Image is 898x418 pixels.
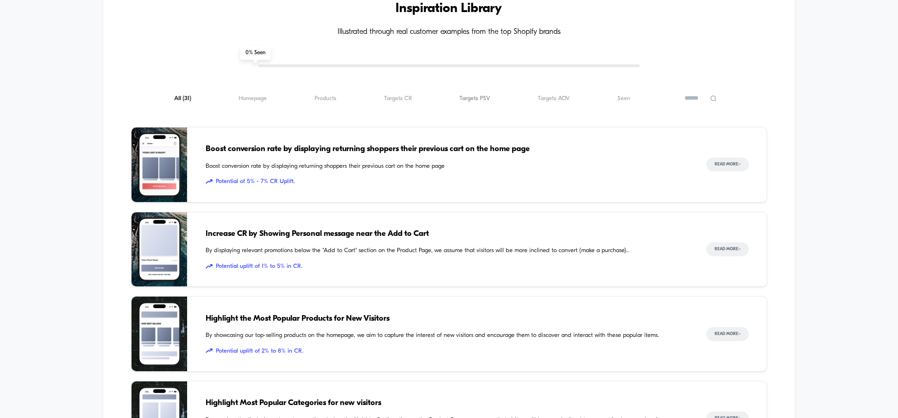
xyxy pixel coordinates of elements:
[384,95,412,102] span: Targets CR
[182,95,191,101] span: ( 31 )
[239,95,267,102] span: Homepage
[706,158,749,171] button: Read More>
[131,1,767,16] h3: Inspiration Library
[314,95,336,102] span: Products
[538,95,570,102] span: Targets AOV
[706,242,749,256] button: Read More>
[132,127,187,202] img: Boost conversion rate by displaying returning shoppers their previous cart on the home page
[206,313,688,325] span: Highlight the Most Popular Products for New Visitors
[240,46,271,60] span: 0 % Seen
[174,95,191,102] span: All
[459,95,490,102] span: Targets PSV
[206,246,688,255] span: By displaying relevant promotions below the "Add to Cart" section on the Product Page, we assume ...
[206,177,688,186] span: Potential of 5% - 7% CR Uplift.
[206,397,688,409] span: Highlight Most Popular Categories for new visitors
[132,212,187,287] img: By displaying relevant promotions below the "Add to Cart" section on the Product Page, we assume ...
[206,228,688,240] span: Increase CR by Showing Personal message near the Add to Cart
[206,143,688,155] span: Boost conversion rate by displaying returning shoppers their previous cart on the home page
[132,297,187,371] img: By showcasing our top-selling products on the homepage, we aim to capture the interest of new vis...
[206,331,688,340] span: By showcasing our top-selling products on the homepage, we aim to capture the interest of new vis...
[617,95,630,102] span: Seen
[131,28,767,37] h4: Illustrated through real customer examples from the top Shopify brands
[706,327,749,341] button: Read More>
[206,262,688,271] span: Potential uplift of 1% to 5% in CR.
[206,347,688,356] span: Potential uplift of 2% to 8% in CR.
[206,162,688,171] span: Boost conversion rate by displaying returning shoppers their previous cart on the home page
